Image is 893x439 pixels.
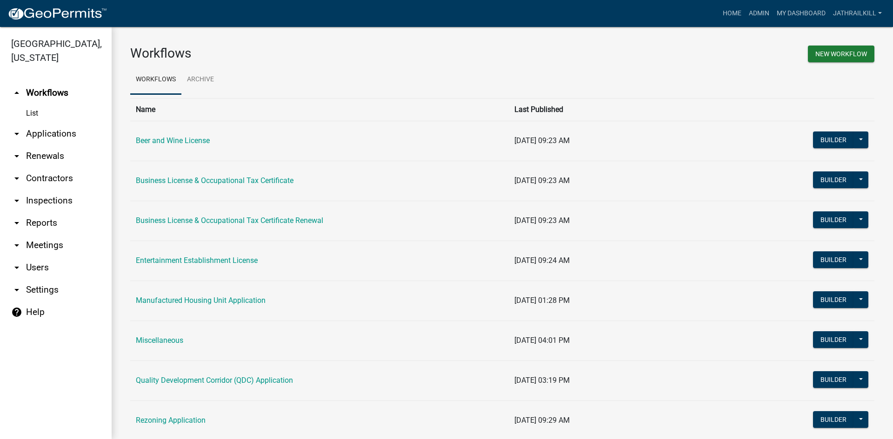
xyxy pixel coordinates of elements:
a: Business License & Occupational Tax Certificate [136,176,293,185]
a: Workflows [130,65,181,95]
button: Builder [813,131,854,148]
i: arrow_drop_down [11,217,22,229]
i: arrow_drop_down [11,262,22,273]
a: Miscellaneous [136,336,183,345]
i: help [11,307,22,318]
button: Builder [813,251,854,268]
button: Builder [813,371,854,388]
a: Entertainment Establishment License [136,256,258,265]
a: Home [719,5,745,22]
i: arrow_drop_down [11,284,22,295]
span: [DATE] 04:01 PM [514,336,570,345]
button: Builder [813,211,854,228]
a: Rezoning Application [136,416,206,425]
i: arrow_drop_up [11,87,22,98]
a: Archive [181,65,220,95]
a: Business License & Occupational Tax Certificate Renewal [136,216,323,225]
span: [DATE] 09:24 AM [514,256,570,265]
button: Builder [813,411,854,428]
span: [DATE] 09:23 AM [514,136,570,145]
span: [DATE] 09:23 AM [514,176,570,185]
span: [DATE] 09:23 AM [514,216,570,225]
i: arrow_drop_down [11,240,22,251]
a: Jathrailkill [829,5,886,22]
a: My Dashboard [773,5,829,22]
th: Name [130,98,509,121]
a: Quality Development Corridor (QDC) Application [136,376,293,385]
a: Manufactured Housing Unit Application [136,296,266,305]
span: [DATE] 03:19 PM [514,376,570,385]
button: Builder [813,171,854,188]
i: arrow_drop_down [11,195,22,206]
h3: Workflows [130,46,495,61]
th: Last Published [509,98,746,121]
button: Builder [813,291,854,308]
a: Beer and Wine License [136,136,210,145]
span: [DATE] 09:29 AM [514,416,570,425]
button: Builder [813,331,854,348]
span: [DATE] 01:28 PM [514,296,570,305]
button: New Workflow [808,46,874,62]
i: arrow_drop_down [11,151,22,162]
i: arrow_drop_down [11,128,22,139]
a: Admin [745,5,773,22]
i: arrow_drop_down [11,173,22,184]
